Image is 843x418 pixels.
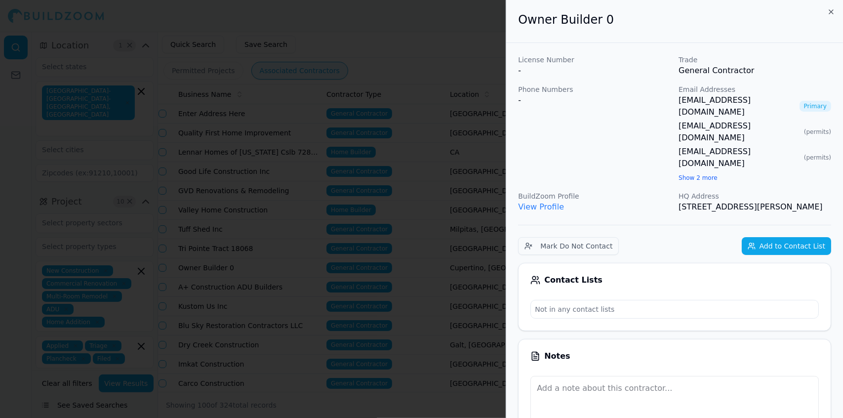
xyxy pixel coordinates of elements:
[679,146,800,169] a: [EMAIL_ADDRESS][DOMAIN_NAME]
[679,174,718,182] button: Show 2 more
[518,84,671,94] p: Phone Numbers
[679,201,831,213] p: [STREET_ADDRESS][PERSON_NAME]
[518,12,831,28] h2: Owner Builder 0
[679,65,831,77] p: General Contractor
[531,300,818,318] p: Not in any contact lists
[742,237,831,255] button: Add to Contact List
[518,65,671,77] p: -
[804,128,831,136] span: ( permits )
[518,55,671,65] p: License Number
[804,154,831,162] span: ( permits )
[530,351,819,361] div: Notes
[679,84,831,94] p: Email Addresses
[679,120,800,144] a: [EMAIL_ADDRESS][DOMAIN_NAME]
[679,191,831,201] p: HQ Address
[518,94,671,106] div: -
[518,202,564,211] a: View Profile
[800,101,831,112] span: Primary
[530,275,819,285] div: Contact Lists
[518,191,671,201] p: BuildZoom Profile
[518,237,619,255] button: Mark Do Not Contact
[679,94,796,118] a: [EMAIL_ADDRESS][DOMAIN_NAME]
[679,55,831,65] p: Trade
